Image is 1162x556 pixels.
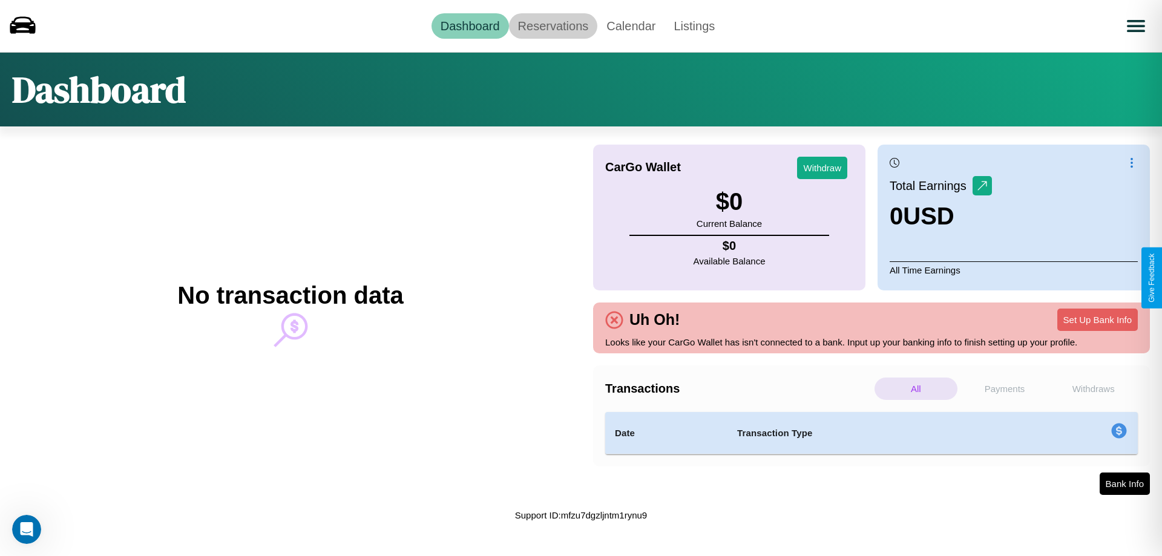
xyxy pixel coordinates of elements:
a: Calendar [597,13,665,39]
button: Withdraw [797,157,847,179]
h3: 0 USD [890,203,992,230]
button: Open menu [1119,9,1153,43]
button: Bank Info [1100,473,1150,495]
p: Withdraws [1052,378,1135,400]
h4: $ 0 [694,239,766,253]
p: Current Balance [697,215,762,232]
a: Reservations [509,13,598,39]
h3: $ 0 [697,188,762,215]
p: Payments [963,378,1046,400]
p: All Time Earnings [890,261,1138,278]
h4: Transactions [605,382,871,396]
table: simple table [605,412,1138,454]
h4: Uh Oh! [623,311,686,329]
p: Support ID: mfzu7dgzljntm1rynu9 [515,507,647,523]
h1: Dashboard [12,65,186,114]
p: Available Balance [694,253,766,269]
h4: Transaction Type [737,426,1012,440]
a: Listings [665,13,724,39]
h2: No transaction data [177,282,403,309]
h4: CarGo Wallet [605,160,681,174]
p: Total Earnings [890,175,973,197]
a: Dashboard [432,13,509,39]
p: Looks like your CarGo Wallet has isn't connected to a bank. Input up your banking info to finish ... [605,334,1138,350]
p: All [875,378,957,400]
button: Set Up Bank Info [1057,309,1138,331]
div: Give Feedback [1147,253,1156,303]
iframe: Intercom live chat [12,515,41,544]
h4: Date [615,426,718,440]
